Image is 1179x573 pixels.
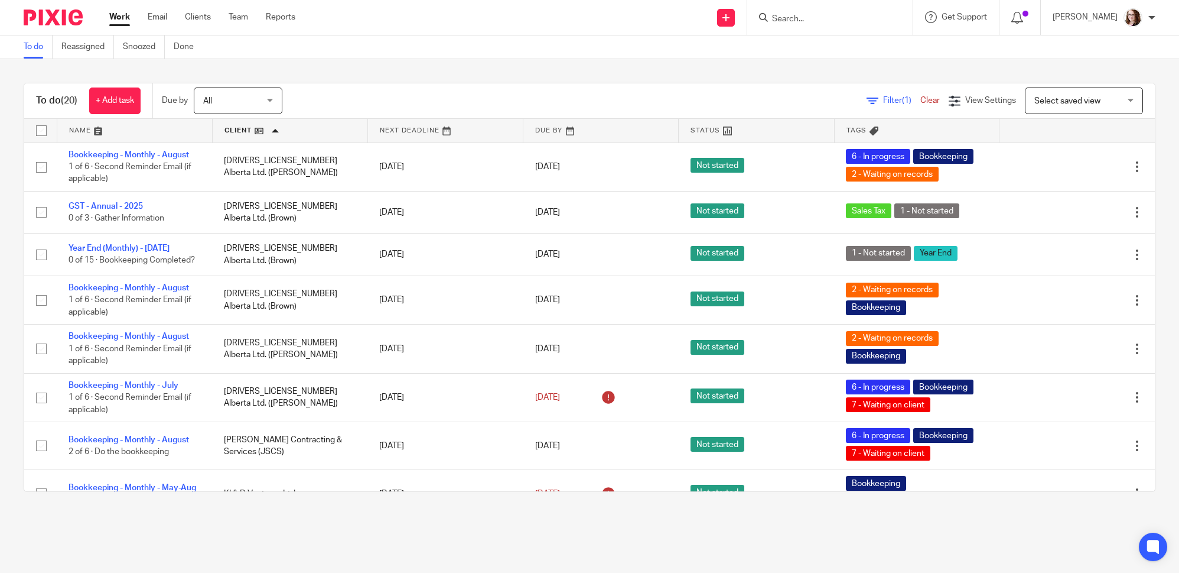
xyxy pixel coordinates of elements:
[69,345,191,365] span: 1 of 6 · Second Reminder Email (if applicable)
[846,283,939,297] span: 2 - Waiting on records
[69,151,189,159] a: Bookkeeping - Monthly - August
[846,149,910,164] span: 6 - In progress
[69,214,164,222] span: 0 of 3 · Gather Information
[913,380,973,394] span: Bookkeeping
[535,490,560,498] span: [DATE]
[691,158,744,173] span: Not started
[212,143,367,191] td: [DRIVERS_LICENSE_NUMBER] Alberta Ltd. ([PERSON_NAME])
[69,163,191,183] span: 1 of 6 · Second Reminder Email (if applicable)
[69,436,189,444] a: Bookkeeping - Monthly - August
[846,380,910,394] span: 6 - In progress
[846,127,867,134] span: Tags
[691,389,744,403] span: Not started
[367,373,523,422] td: [DATE]
[846,167,939,182] span: 2 - Waiting on records
[212,422,367,470] td: [PERSON_NAME] Contracting & Services (JSCS)
[846,300,906,315] span: Bookkeeping
[367,234,523,276] td: [DATE]
[109,11,130,23] a: Work
[212,325,367,373] td: [DRIVERS_LICENSE_NUMBER] Alberta Ltd. ([PERSON_NAME])
[691,340,744,355] span: Not started
[846,203,891,218] span: Sales Tax
[69,332,189,341] a: Bookkeeping - Monthly - August
[212,191,367,233] td: [DRIVERS_LICENSE_NUMBER] Alberta Ltd. (Brown)
[846,476,906,491] span: Bookkeeping
[535,208,560,216] span: [DATE]
[69,381,178,390] a: Bookkeeping - Monthly - July
[535,393,560,402] span: [DATE]
[69,448,169,456] span: 2 of 6 · Do the bookkeeping
[61,35,114,59] a: Reassigned
[266,11,295,23] a: Reports
[535,345,560,353] span: [DATE]
[1123,8,1142,27] img: Kelsey%20Website-compressed%20Resized.jpg
[212,373,367,422] td: [DRIVERS_LICENSE_NUMBER] Alberta Ltd. ([PERSON_NAME])
[883,96,920,105] span: Filter
[212,276,367,324] td: [DRIVERS_LICENSE_NUMBER] Alberta Ltd. (Brown)
[69,257,195,265] span: 0 of 15 · Bookkeeping Completed?
[846,349,906,364] span: Bookkeeping
[846,331,939,346] span: 2 - Waiting on records
[535,251,560,259] span: [DATE]
[69,244,170,252] a: Year End (Monthly) - [DATE]
[920,96,940,105] a: Clear
[535,163,560,171] span: [DATE]
[367,143,523,191] td: [DATE]
[913,149,973,164] span: Bookkeeping
[69,296,191,316] span: 1 of 6 · Second Reminder Email (if applicable)
[367,422,523,470] td: [DATE]
[148,11,167,23] a: Email
[89,88,141,114] a: + Add task
[203,97,212,105] span: All
[771,14,877,25] input: Search
[24,9,83,25] img: Pixie
[894,203,959,218] span: 1 - Not started
[1053,11,1118,23] p: [PERSON_NAME]
[913,428,973,443] span: Bookkeeping
[942,13,987,21] span: Get Support
[212,234,367,276] td: [DRIVERS_LICENSE_NUMBER] Alberta Ltd. (Brown)
[36,95,77,107] h1: To do
[367,470,523,518] td: [DATE]
[367,325,523,373] td: [DATE]
[535,442,560,450] span: [DATE]
[174,35,203,59] a: Done
[162,95,188,106] p: Due by
[367,191,523,233] td: [DATE]
[965,96,1016,105] span: View Settings
[212,470,367,518] td: KI & D Ventures Ltd.
[69,284,189,292] a: Bookkeeping - Monthly - August
[229,11,248,23] a: Team
[691,246,744,261] span: Not started
[69,393,191,414] span: 1 of 6 · Second Reminder Email (if applicable)
[69,484,196,492] a: Bookkeeping - Monthly - May-Aug
[691,485,744,500] span: Not started
[69,202,143,211] a: GST - Annual - 2025
[691,437,744,452] span: Not started
[691,203,744,218] span: Not started
[902,96,911,105] span: (1)
[535,296,560,304] span: [DATE]
[846,246,911,261] span: 1 - Not started
[691,292,744,306] span: Not started
[846,446,930,461] span: 7 - Waiting on client
[61,96,77,105] span: (20)
[24,35,53,59] a: To do
[123,35,165,59] a: Snoozed
[914,246,957,261] span: Year End
[846,397,930,412] span: 7 - Waiting on client
[185,11,211,23] a: Clients
[367,276,523,324] td: [DATE]
[1034,97,1100,105] span: Select saved view
[846,428,910,443] span: 6 - In progress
